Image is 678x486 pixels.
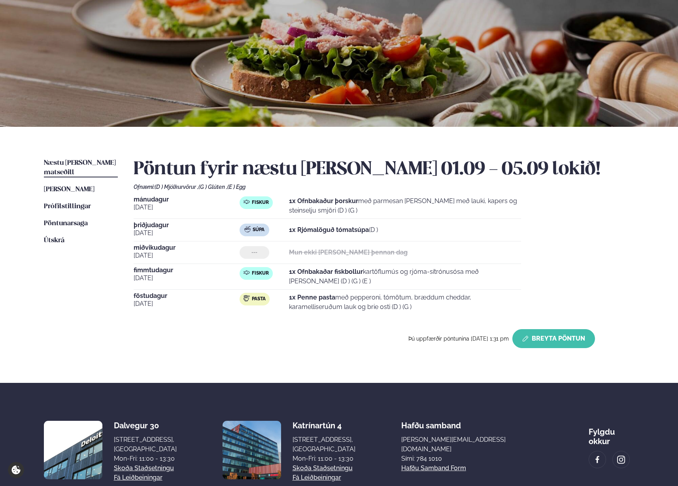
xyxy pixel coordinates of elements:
p: með parmesan [PERSON_NAME] með lauki, kapers og steinselju smjöri (D ) (G ) [289,196,521,215]
a: Útskrá [44,236,64,245]
span: Útskrá [44,237,64,244]
a: Skoða staðsetningu [293,463,353,473]
span: --- [251,249,257,256]
img: pasta.svg [244,295,250,301]
img: fish.svg [244,199,250,205]
a: [PERSON_NAME][EMAIL_ADDRESS][DOMAIN_NAME] [401,435,543,454]
a: Hafðu samband form [401,463,466,473]
span: Prófílstillingar [44,203,91,210]
strong: 1x Ofnbakaður þorskur [289,197,358,205]
p: kartöflumús og rjóma-sítrónusósa með [PERSON_NAME] (D ) (G ) (E ) [289,267,521,286]
span: [DATE] [134,228,240,238]
strong: Mun ekki [PERSON_NAME] þennan dag [289,249,408,256]
a: Fá leiðbeiningar [114,473,162,482]
img: image alt [593,455,602,464]
div: Ofnæmi: [134,184,634,190]
img: image alt [617,455,625,464]
span: mánudagur [134,196,240,203]
a: image alt [613,451,629,468]
span: föstudagur [134,293,240,299]
a: Næstu [PERSON_NAME] matseðill [44,158,118,177]
div: Mon-Fri: 11:00 - 13:30 [293,454,355,463]
p: Sími: 784 1010 [401,454,543,463]
a: image alt [589,451,606,468]
span: [PERSON_NAME] [44,186,94,193]
div: Mon-Fri: 11:00 - 13:30 [114,454,177,463]
a: Fá leiðbeiningar [293,473,341,482]
div: Katrínartún 4 [293,421,355,430]
div: [STREET_ADDRESS], [GEOGRAPHIC_DATA] [114,435,177,454]
span: Fiskur [252,270,269,277]
span: [DATE] [134,203,240,212]
span: Pöntunarsaga [44,220,88,227]
strong: 1x Rjómalöguð tómatsúpa [289,226,369,234]
span: Þú uppfærðir pöntunina [DATE] 1:31 pm [408,335,509,342]
p: með pepperoni, tómötum, bræddum cheddar, karamelliseruðum lauk og brie osti (D ) (G ) [289,293,521,312]
div: [STREET_ADDRESS], [GEOGRAPHIC_DATA] [293,435,355,454]
span: (G ) Glúten , [198,184,227,190]
img: fish.svg [244,269,250,276]
img: soup.svg [244,226,251,232]
span: [DATE] [134,251,240,260]
a: Skoða staðsetningu [114,463,174,473]
h2: Pöntun fyrir næstu [PERSON_NAME] 01.09 - 05.09 lokið! [134,158,634,181]
button: Breyta Pöntun [512,329,595,348]
span: (E ) Egg [227,184,246,190]
span: Pasta [252,296,266,302]
span: miðvikudagur [134,245,240,251]
a: Cookie settings [8,462,24,478]
a: Pöntunarsaga [44,219,88,228]
p: (D ) [289,225,378,235]
div: Fylgdu okkur [589,421,634,446]
span: (D ) Mjólkurvörur , [155,184,198,190]
a: Prófílstillingar [44,202,91,211]
span: [DATE] [134,273,240,283]
img: image alt [44,421,102,479]
span: Næstu [PERSON_NAME] matseðill [44,160,116,176]
img: image alt [223,421,281,479]
div: Dalvegur 30 [114,421,177,430]
span: fimmtudagur [134,267,240,273]
strong: 1x Penne pasta [289,294,335,301]
span: [DATE] [134,299,240,309]
span: þriðjudagur [134,222,240,228]
strong: 1x Ofnbakaðar fiskbollur [289,268,363,275]
span: Hafðu samband [401,414,461,430]
span: Fiskur [252,200,269,206]
span: Súpa [253,227,264,233]
a: [PERSON_NAME] [44,185,94,194]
